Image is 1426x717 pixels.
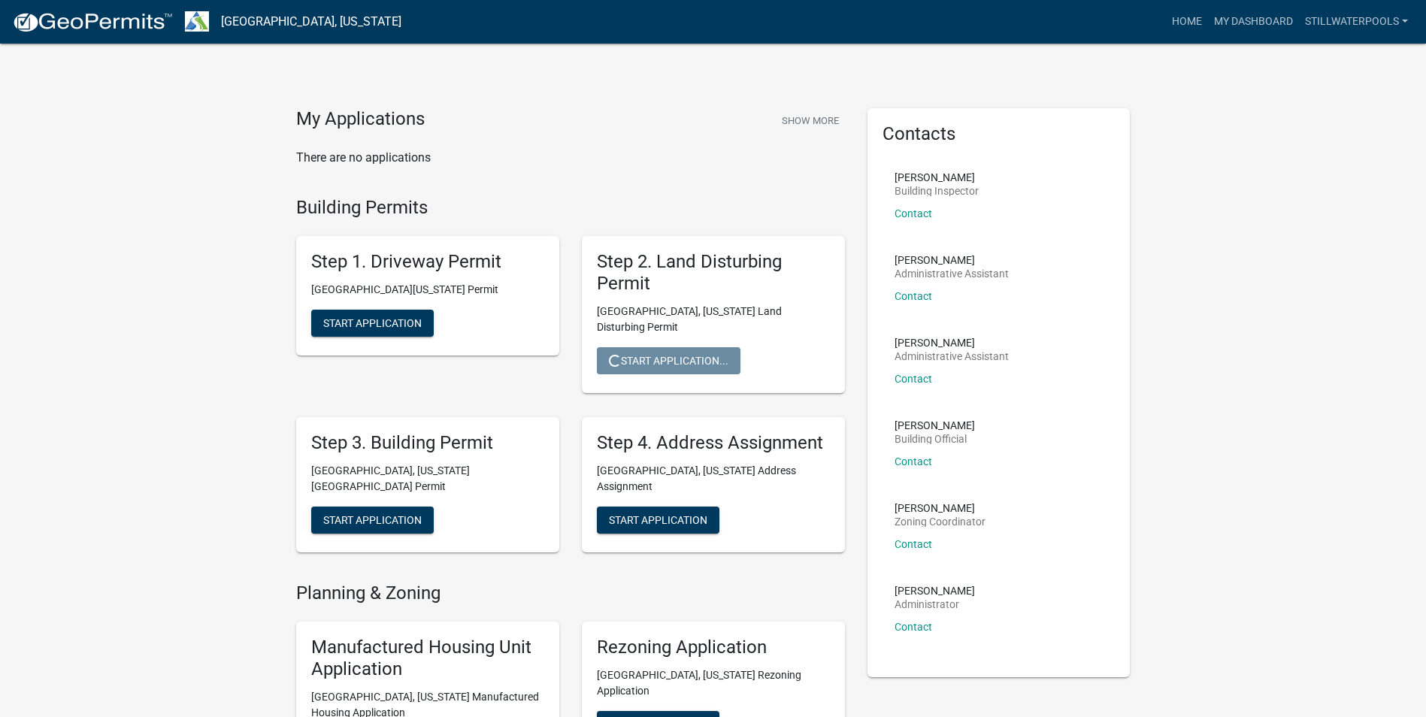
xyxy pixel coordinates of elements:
[597,667,830,699] p: [GEOGRAPHIC_DATA], [US_STATE] Rezoning Application
[597,507,719,534] button: Start Application
[895,516,985,527] p: Zoning Coordinator
[895,621,932,633] a: Contact
[221,9,401,35] a: [GEOGRAPHIC_DATA], [US_STATE]
[1208,8,1299,36] a: My Dashboard
[185,11,209,32] img: Troup County, Georgia
[296,108,425,131] h4: My Applications
[311,463,544,495] p: [GEOGRAPHIC_DATA], [US_STATE][GEOGRAPHIC_DATA] Permit
[895,503,985,513] p: [PERSON_NAME]
[895,420,975,431] p: [PERSON_NAME]
[296,582,845,604] h4: Planning & Zoning
[311,432,544,454] h5: Step 3. Building Permit
[296,149,845,167] p: There are no applications
[895,373,932,385] a: Contact
[597,463,830,495] p: [GEOGRAPHIC_DATA], [US_STATE] Address Assignment
[895,290,932,302] a: Contact
[895,351,1009,362] p: Administrative Assistant
[609,513,707,525] span: Start Application
[323,317,422,329] span: Start Application
[311,251,544,273] h5: Step 1. Driveway Permit
[597,251,830,295] h5: Step 2. Land Disturbing Permit
[895,337,1009,348] p: [PERSON_NAME]
[895,455,932,467] a: Contact
[597,637,830,658] h5: Rezoning Application
[311,637,544,680] h5: Manufactured Housing Unit Application
[895,599,975,610] p: Administrator
[895,186,979,196] p: Building Inspector
[311,282,544,298] p: [GEOGRAPHIC_DATA][US_STATE] Permit
[895,434,975,444] p: Building Official
[895,268,1009,279] p: Administrative Assistant
[883,123,1116,145] h5: Contacts
[597,304,830,335] p: [GEOGRAPHIC_DATA], [US_STATE] Land Disturbing Permit
[895,255,1009,265] p: [PERSON_NAME]
[597,432,830,454] h5: Step 4. Address Assignment
[895,172,979,183] p: [PERSON_NAME]
[776,108,845,133] button: Show More
[895,585,975,596] p: [PERSON_NAME]
[895,538,932,550] a: Contact
[1299,8,1414,36] a: Stillwaterpools
[311,507,434,534] button: Start Application
[296,197,845,219] h4: Building Permits
[311,310,434,337] button: Start Application
[597,347,740,374] button: Start Application...
[895,207,932,219] a: Contact
[323,513,422,525] span: Start Application
[1166,8,1208,36] a: Home
[609,354,728,366] span: Start Application...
